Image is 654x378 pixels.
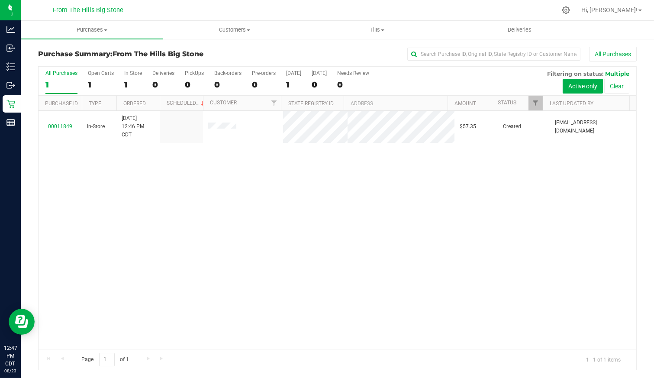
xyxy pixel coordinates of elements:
div: [DATE] [312,70,327,76]
div: PickUps [185,70,204,76]
button: Clear [604,79,629,94]
div: 0 [252,80,276,90]
span: 1 - 1 of 1 items [579,353,628,366]
inline-svg: Retail [6,100,15,108]
div: [DATE] [286,70,301,76]
iframe: Resource center [9,309,35,335]
a: Status [498,100,516,106]
span: Created [503,123,521,131]
div: Manage settings [561,6,571,14]
a: Type [89,100,101,107]
span: [DATE] 12:46 PM CDT [122,114,155,139]
span: From The Hills Big Stone [113,50,203,58]
div: 0 [312,80,327,90]
a: Deliveries [448,21,591,39]
div: 1 [286,80,301,90]
h3: Purchase Summary: [38,50,238,58]
div: Needs Review [337,70,369,76]
p: 12:47 PM CDT [4,344,17,368]
div: Back-orders [214,70,242,76]
a: Ordered [123,100,146,107]
div: 0 [337,80,369,90]
a: Amount [454,100,476,107]
button: All Purchases [589,47,637,61]
a: Customer [210,100,237,106]
span: From The Hills Big Stone [53,6,124,14]
inline-svg: Outbound [6,81,15,90]
p: 08/23 [4,368,17,374]
span: Deliveries [496,26,543,34]
div: In Store [124,70,142,76]
span: In-Store [87,123,105,131]
div: 0 [185,80,204,90]
a: Last Updated By [550,100,593,107]
span: Hi, [PERSON_NAME]! [581,6,638,13]
input: Search Purchase ID, Original ID, State Registry ID or Customer Name... [407,48,580,61]
inline-svg: Analytics [6,25,15,34]
a: Filter [528,96,543,110]
inline-svg: Inventory [6,62,15,71]
span: Purchases [21,26,163,34]
a: State Registry ID [288,100,334,107]
inline-svg: Inbound [6,44,15,52]
button: Active only [563,79,603,94]
div: 1 [88,80,114,90]
span: Multiple [605,70,629,77]
a: Scheduled [167,100,206,106]
span: $57.35 [460,123,476,131]
div: 1 [45,80,77,90]
a: 00011849 [48,123,72,129]
th: Address [344,96,448,111]
a: Purchase ID [45,100,78,107]
div: 0 [214,80,242,90]
div: Pre-orders [252,70,276,76]
div: Deliveries [152,70,174,76]
div: All Purchases [45,70,77,76]
span: Customers [164,26,305,34]
a: Purchases [21,21,163,39]
span: [EMAIL_ADDRESS][DOMAIN_NAME] [555,119,631,135]
a: Tills [306,21,448,39]
span: Filtering on status: [547,70,603,77]
inline-svg: Reports [6,118,15,127]
span: Tills [306,26,448,34]
div: Open Carts [88,70,114,76]
span: Page of 1 [74,353,136,366]
div: 0 [152,80,174,90]
a: Customers [163,21,306,39]
div: 1 [124,80,142,90]
a: Filter [267,96,281,110]
input: 1 [99,353,115,366]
